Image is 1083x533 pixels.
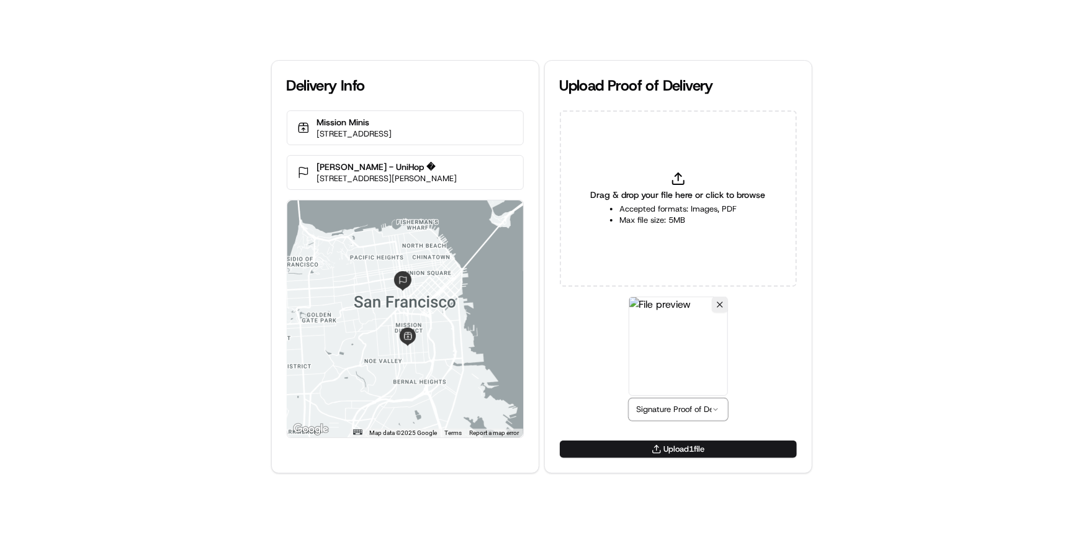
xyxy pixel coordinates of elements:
[287,76,524,96] div: Delivery Info
[619,215,737,226] li: Max file size: 5MB
[445,429,462,436] a: Terms (opens in new tab)
[591,189,766,201] span: Drag & drop your file here or click to browse
[290,421,331,437] img: Google
[470,429,519,436] a: Report a map error
[317,173,457,184] p: [STREET_ADDRESS][PERSON_NAME]
[317,116,392,128] p: Mission Minis
[317,161,457,173] p: [PERSON_NAME] - UniHop �
[629,297,728,396] img: File preview
[560,441,797,458] button: Upload1file
[353,429,362,435] button: Keyboard shortcuts
[370,429,438,436] span: Map data ©2025 Google
[619,204,737,215] li: Accepted formats: Images, PDF
[290,421,331,437] a: Open this area in Google Maps (opens a new window)
[317,128,392,140] p: [STREET_ADDRESS]
[560,76,797,96] div: Upload Proof of Delivery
